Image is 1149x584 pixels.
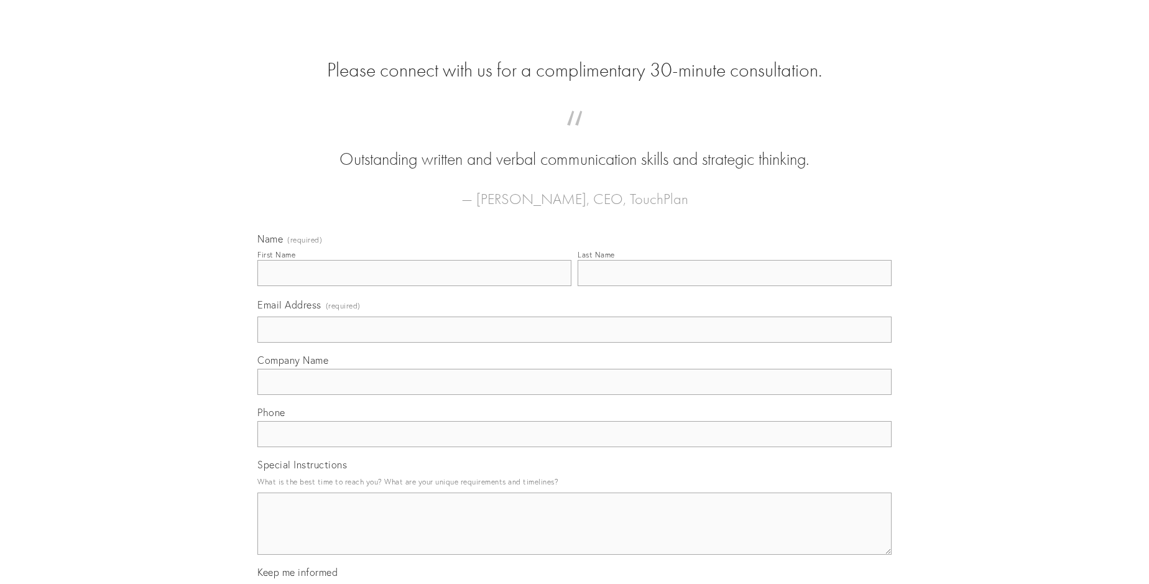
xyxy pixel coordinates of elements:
span: “ [277,123,872,147]
span: Phone [257,406,285,419]
span: Name [257,233,283,245]
p: What is the best time to reach you? What are your unique requirements and timelines? [257,473,892,490]
span: Company Name [257,354,328,366]
span: Email Address [257,299,321,311]
span: Special Instructions [257,458,347,471]
figcaption: — [PERSON_NAME], CEO, TouchPlan [277,172,872,211]
div: Last Name [578,250,615,259]
span: (required) [326,297,361,314]
blockquote: Outstanding written and verbal communication skills and strategic thinking. [277,123,872,172]
span: (required) [287,236,322,244]
h2: Please connect with us for a complimentary 30-minute consultation. [257,58,892,82]
span: Keep me informed [257,566,338,578]
div: First Name [257,250,295,259]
